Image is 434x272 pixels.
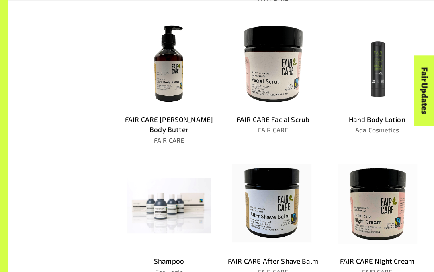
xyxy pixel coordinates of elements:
[330,16,424,145] a: Hand Body LotionAda Cosmetics
[330,125,424,135] p: Ada Cosmetics
[226,125,320,135] p: FAIR CARE
[226,114,320,125] p: FAIR CARE Facial Scrub
[122,114,216,135] p: FAIR CARE [PERSON_NAME] Body Butter
[226,16,320,145] a: FAIR CARE Facial ScrubFAIR CARE
[122,256,216,266] p: Shampoo
[330,114,424,125] p: Hand Body Lotion
[122,16,216,145] a: FAIR CARE [PERSON_NAME] Body ButterFAIR CARE
[330,256,424,266] p: FAIR CARE Night Cream
[226,256,320,266] p: FAIR CARE After Shave Balm
[122,136,216,145] p: FAIR CARE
